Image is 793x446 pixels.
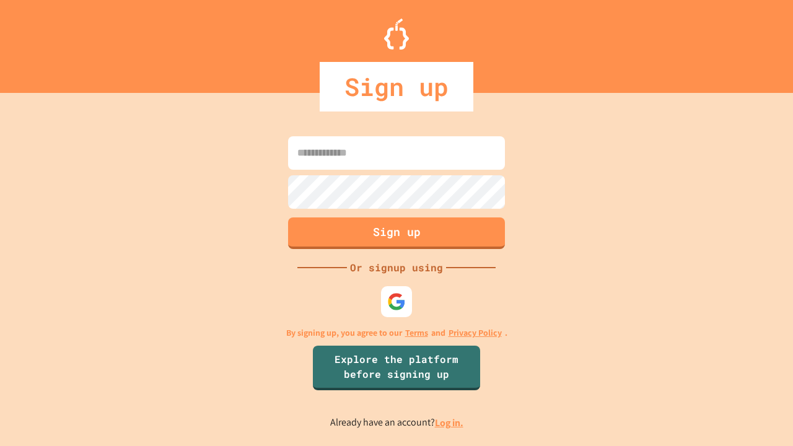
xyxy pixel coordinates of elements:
[435,416,463,429] a: Log in.
[384,19,409,50] img: Logo.svg
[387,292,406,311] img: google-icon.svg
[288,217,505,249] button: Sign up
[449,326,502,339] a: Privacy Policy
[320,62,473,111] div: Sign up
[313,346,480,390] a: Explore the platform before signing up
[286,326,507,339] p: By signing up, you agree to our and .
[405,326,428,339] a: Terms
[330,415,463,431] p: Already have an account?
[347,260,446,275] div: Or signup using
